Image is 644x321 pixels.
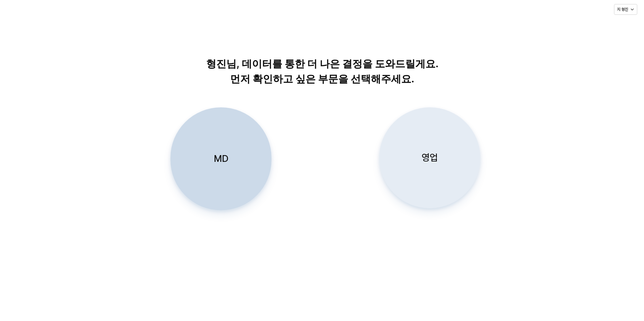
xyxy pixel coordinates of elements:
p: 지 형진 [617,7,628,12]
button: 영업 [379,107,480,208]
button: MD [170,107,271,210]
button: 지 형진 [614,4,637,15]
p: MD [214,152,228,165]
p: 영업 [422,151,438,164]
p: 형진님, 데이터를 통한 더 나은 결정을 도와드릴게요. 먼저 확인하고 싶은 부문을 선택해주세요. [150,56,494,86]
